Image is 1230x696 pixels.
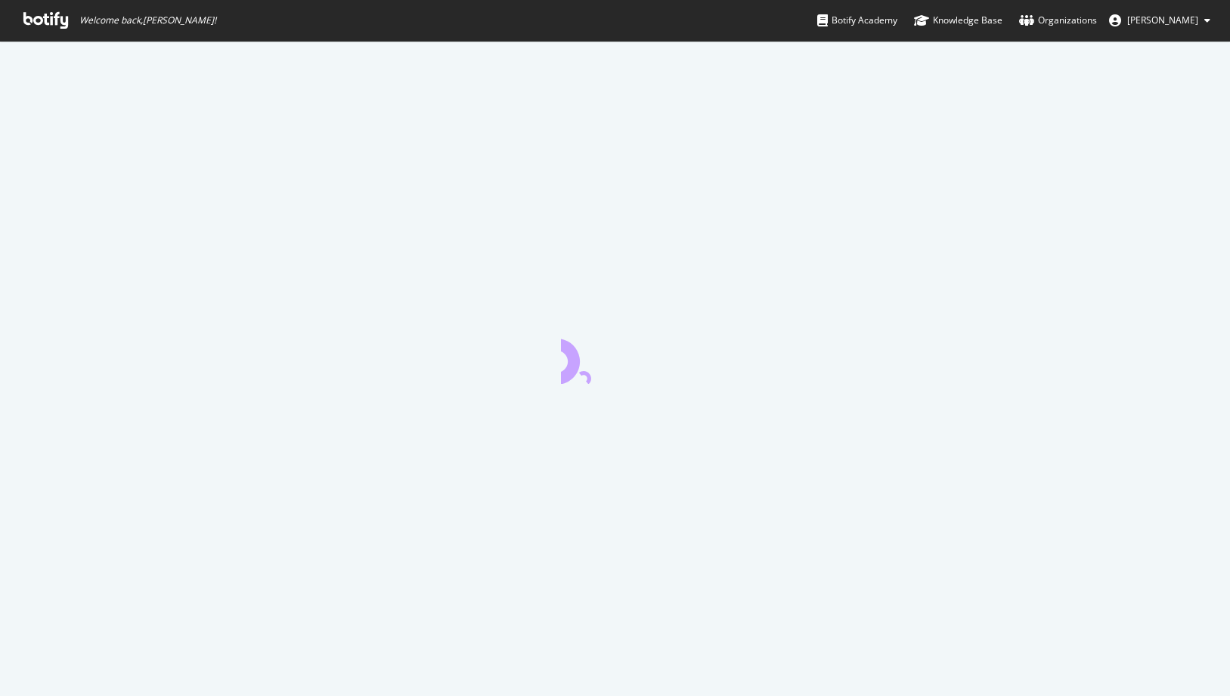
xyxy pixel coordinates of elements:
[1097,8,1222,32] button: [PERSON_NAME]
[914,13,1002,28] div: Knowledge Base
[79,14,216,26] span: Welcome back, [PERSON_NAME] !
[817,13,897,28] div: Botify Academy
[1019,13,1097,28] div: Organizations
[1127,14,1198,26] span: Sean Ryan
[561,329,670,384] div: animation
